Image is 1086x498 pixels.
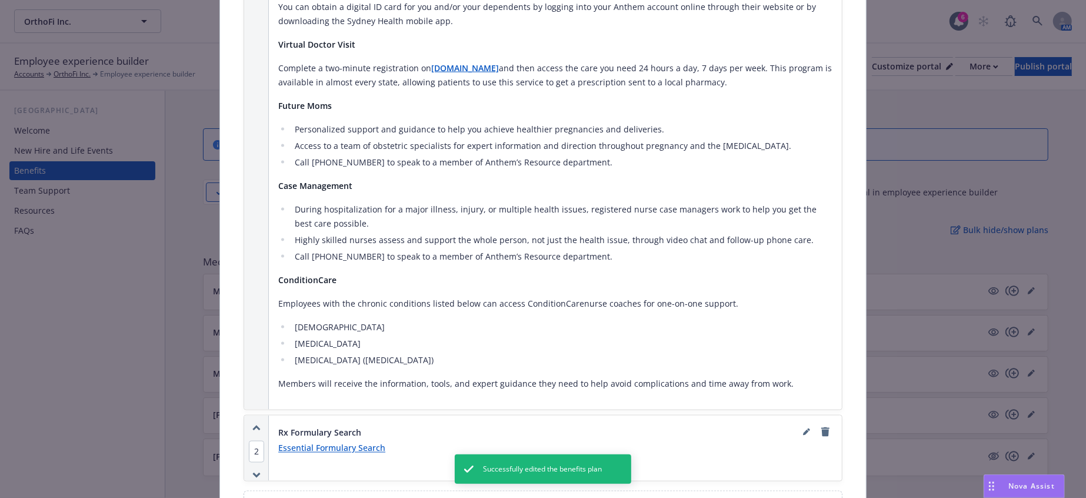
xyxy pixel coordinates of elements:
li: Personalized support and guidance to help you achieve healthier pregnancies and deliveries. [291,122,832,137]
button: 2 [249,446,264,458]
span: 2 [249,441,264,463]
li: [MEDICAL_DATA] ([MEDICAL_DATA]) [291,353,832,367]
strong: Future Moms [278,100,332,111]
li: Call [PHONE_NUMBER] to speak to a member of Anthem’s Resource department. [291,155,832,170]
a: Essential Formulary Search [278,443,385,454]
strong: ConditionCare [278,274,337,285]
li: [DEMOGRAPHIC_DATA] [291,320,832,334]
a: [DOMAIN_NAME] [431,62,499,74]
p: Members will receive the information, tools, and expert guidance they need to help avoid complica... [278,377,832,391]
p: Employees with the chronic conditions listed below can access ConditionCarenurse coaches for one-... [278,297,832,311]
li: Highly skilled nurses assess and support the whole person, not just the health issue, through vid... [291,233,832,247]
a: editPencil [799,425,814,439]
span: Nova Assist [1008,481,1055,491]
span: Rx Formulary Search [278,426,361,439]
li: Access to a team of obstetric specialists for expert information and direction throughout pregnan... [291,139,832,153]
li: Call [PHONE_NUMBER] to speak to a member of Anthem’s Resource department. [291,250,832,264]
div: Drag to move [984,475,999,497]
li: During hospitalization for a major illness, injury, or multiple health issues, registered nurse c... [291,202,832,231]
strong: Virtual Doctor Visit [278,39,355,50]
button: Nova Assist [984,474,1065,498]
strong: Case Management [278,180,352,191]
a: remove [818,425,832,439]
li: [MEDICAL_DATA] [291,337,832,351]
span: Successfully edited the benefits plan [483,464,602,474]
p: Complete a two-minute registration on and then access the care you need 24 hours a day, 7 days pe... [278,61,832,89]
